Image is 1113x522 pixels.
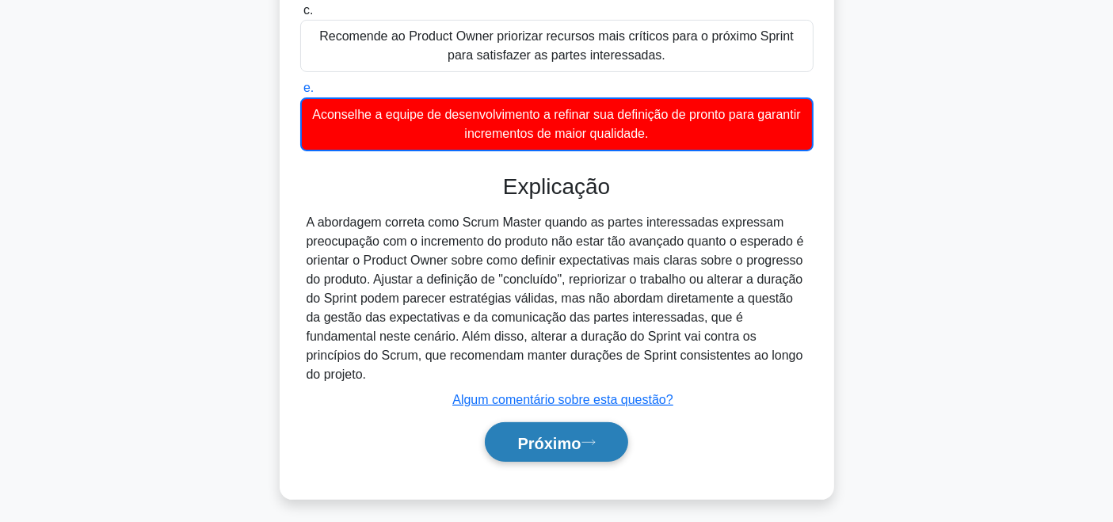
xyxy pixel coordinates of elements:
[303,3,313,17] font: c.
[303,81,314,94] font: e.
[485,422,627,463] button: Próximo
[452,393,673,406] a: Algum comentário sobre esta questão?
[307,215,804,381] font: A abordagem correta como Scrum Master quando as partes interessadas expressam preocupação com o i...
[503,174,610,199] font: Explicação
[319,29,793,62] font: Recomende ao Product Owner priorizar recursos mais críticos para o próximo Sprint para satisfazer...
[517,434,581,452] font: Próximo
[312,108,800,140] font: Aconselhe a equipe de desenvolvimento a refinar sua definição de pronto para garantir incrementos...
